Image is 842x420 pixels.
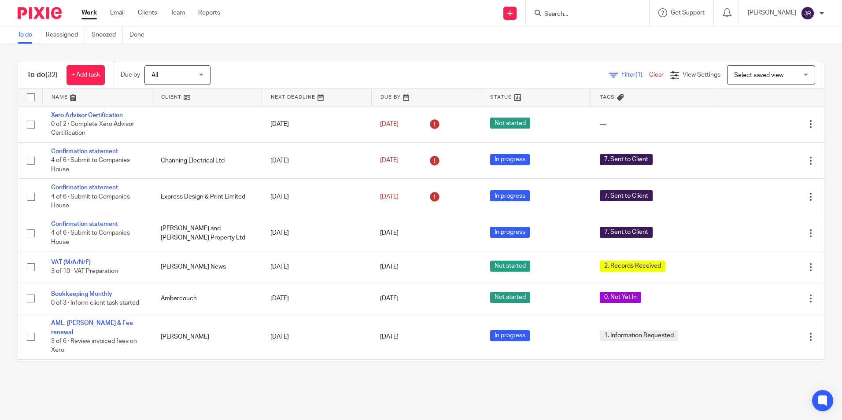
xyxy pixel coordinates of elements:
[51,300,139,306] span: 0 of 3 · Inform client task started
[51,338,137,354] span: 3 of 6 · Review invoiced fees on Xero
[380,230,399,236] span: [DATE]
[51,221,118,227] a: Confirmation statement
[380,295,399,302] span: [DATE]
[262,142,371,178] td: [DATE]
[27,70,58,80] h1: To do
[600,227,653,238] span: 7. Sent to Client
[262,106,371,142] td: [DATE]
[51,121,134,136] span: 0 of 2 · Complete Xero Advisor Certification
[51,259,91,265] a: VAT (M/A/N/F)
[490,190,530,201] span: In progress
[683,72,720,78] span: View Settings
[262,179,371,215] td: [DATE]
[490,292,530,303] span: Not started
[262,314,371,360] td: [DATE]
[600,120,705,129] div: ---
[92,26,123,44] a: Snoozed
[649,72,664,78] a: Clear
[621,72,649,78] span: Filter
[748,8,796,17] p: [PERSON_NAME]
[152,142,262,178] td: Channing Electrical Ltd
[18,26,39,44] a: To do
[151,72,158,78] span: All
[152,283,262,314] td: Ambercouch
[490,154,530,165] span: In progress
[152,360,262,396] td: Ambercouch
[380,194,399,200] span: [DATE]
[51,148,118,155] a: Confirmation statement
[262,215,371,251] td: [DATE]
[51,230,130,245] span: 4 of 6 · Submit to Companies House
[380,158,399,164] span: [DATE]
[262,360,371,396] td: [DATE]
[600,330,678,341] span: 1. Information Requested
[380,121,399,127] span: [DATE]
[152,314,262,360] td: [PERSON_NAME]
[121,70,140,79] p: Due by
[18,7,62,19] img: Pixie
[66,65,105,85] a: + Add task
[46,26,85,44] a: Reassigned
[51,269,118,275] span: 3 of 10 · VAT Preparation
[380,264,399,270] span: [DATE]
[490,330,530,341] span: In progress
[51,320,133,335] a: AML, [PERSON_NAME] & Fee renewal
[490,261,530,272] span: Not started
[170,8,185,17] a: Team
[45,71,58,78] span: (32)
[152,179,262,215] td: Express Design & Print Limited
[51,112,123,118] a: Xero Advisor Certification
[152,215,262,251] td: [PERSON_NAME] and [PERSON_NAME] Property Ltd
[543,11,623,18] input: Search
[110,8,125,17] a: Email
[262,283,371,314] td: [DATE]
[138,8,157,17] a: Clients
[198,8,220,17] a: Reports
[81,8,97,17] a: Work
[801,6,815,20] img: svg%3E
[600,190,653,201] span: 7. Sent to Client
[380,334,399,340] span: [DATE]
[600,261,665,272] span: 2. Records Received
[490,118,530,129] span: Not started
[600,154,653,165] span: 7. Sent to Client
[51,184,118,191] a: Confirmation statement
[671,10,705,16] span: Get Support
[51,194,130,209] span: 4 of 6 · Submit to Companies House
[262,251,371,283] td: [DATE]
[152,251,262,283] td: [PERSON_NAME] News
[490,227,530,238] span: In progress
[600,95,615,99] span: Tags
[51,158,130,173] span: 4 of 6 · Submit to Companies House
[129,26,151,44] a: Done
[600,292,641,303] span: 0. Not Yet In
[734,72,783,78] span: Select saved view
[51,291,112,297] a: Bookkeeping Monthly
[635,72,643,78] span: (1)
